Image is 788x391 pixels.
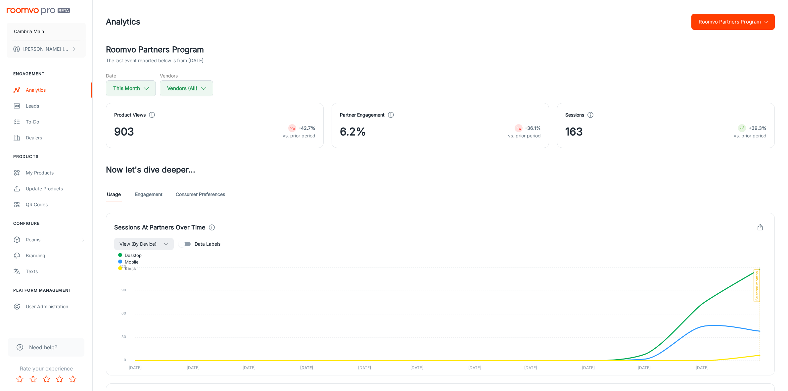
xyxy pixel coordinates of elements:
[340,111,385,119] h4: Partner Engagement
[124,358,126,362] tspan: 0
[53,372,66,386] button: Rate 4 star
[26,268,86,275] div: Texts
[565,124,583,140] span: 163
[106,186,122,202] a: Usage
[23,45,70,53] p: [PERSON_NAME] [PERSON_NAME]
[26,303,86,310] div: User Administration
[120,266,136,271] span: kiosk
[468,365,481,370] tspan: [DATE]
[358,365,371,370] tspan: [DATE]
[7,23,86,40] button: Cambria Main
[121,311,126,316] tspan: 60
[582,365,595,370] tspan: [DATE]
[638,365,651,370] tspan: [DATE]
[283,132,315,139] p: vs. prior period
[340,124,366,140] span: 6.2%
[114,223,206,232] h4: Sessions At Partners Over Time
[14,28,44,35] p: Cambria Main
[120,264,126,269] tspan: 120
[524,365,537,370] tspan: [DATE]
[13,372,26,386] button: Rate 1 star
[106,72,156,79] h5: Date
[26,102,86,110] div: Leads
[40,372,53,386] button: Rate 3 star
[26,185,86,192] div: Update Products
[114,111,146,119] h4: Product Views
[176,186,225,202] a: Consumer Preferences
[106,80,156,96] button: This Month
[525,125,541,131] strong: -36.1%
[7,40,86,58] button: [PERSON_NAME] [PERSON_NAME]
[696,365,709,370] tspan: [DATE]
[160,72,213,79] h5: Vendors
[243,365,255,370] tspan: [DATE]
[26,134,86,141] div: Dealers
[135,186,162,202] a: Engagement
[749,125,766,131] strong: +39.3%
[106,16,140,28] h1: Analytics
[160,80,213,96] button: Vendors (All)
[7,8,70,15] img: Roomvo PRO Beta
[120,252,142,258] span: desktop
[106,44,775,56] h2: Roomvo Partners Program
[26,169,86,176] div: My Products
[26,118,86,125] div: To-do
[26,201,86,208] div: QR Codes
[5,365,87,372] p: Rate your experience
[66,372,79,386] button: Rate 5 star
[106,164,775,176] h3: Now let's dive deeper...
[121,334,126,339] tspan: 30
[26,372,40,386] button: Rate 2 star
[106,57,204,64] p: The last event reported below is from [DATE]
[187,365,200,370] tspan: [DATE]
[195,240,220,248] span: Data Labels
[565,111,584,119] h4: Sessions
[129,365,142,370] tspan: [DATE]
[26,252,86,259] div: Branding
[114,124,134,140] span: 903
[26,236,80,243] div: Rooms
[119,240,157,248] span: View (By Device)
[300,365,313,370] tspan: [DATE]
[410,365,423,370] tspan: [DATE]
[29,343,57,351] span: Need help?
[691,14,775,30] button: Roomvo Partners Program
[26,86,86,94] div: Analytics
[120,259,139,265] span: mobile
[121,288,126,292] tspan: 90
[508,132,541,139] p: vs. prior period
[299,125,315,131] strong: -42.7%
[114,238,174,250] button: View (By Device)
[734,132,766,139] p: vs. prior period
